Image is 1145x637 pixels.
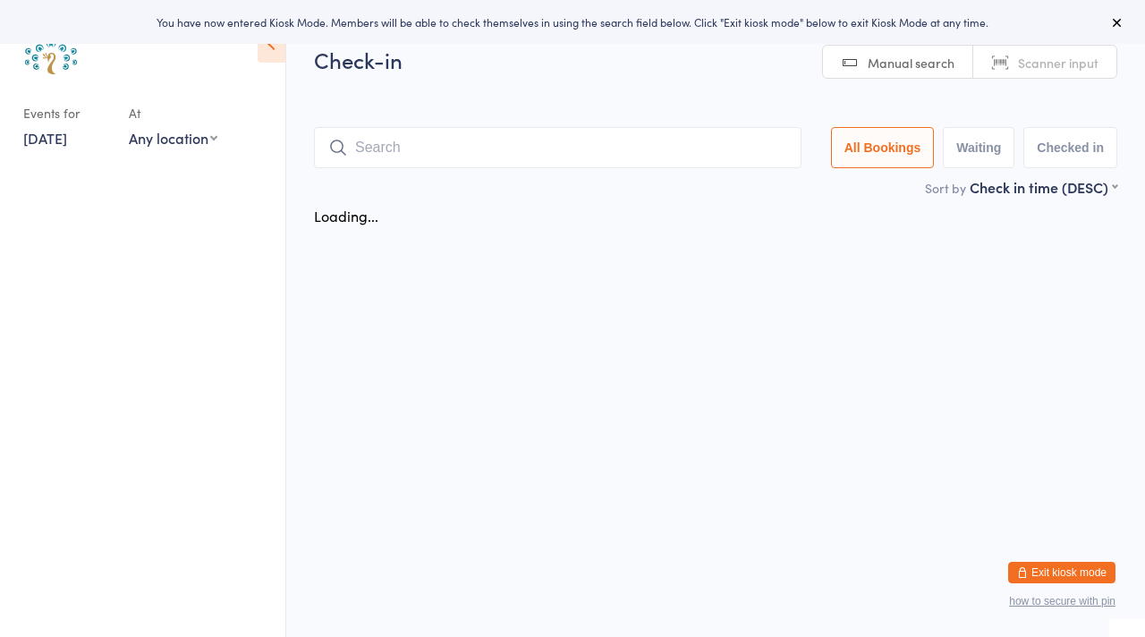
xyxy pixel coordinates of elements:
a: [DATE] [23,128,67,148]
div: Loading... [314,206,378,225]
input: Search [314,127,801,168]
div: Check in time (DESC) [970,177,1117,197]
button: All Bookings [831,127,935,168]
div: Events for [23,98,111,128]
span: Scanner input [1018,54,1098,72]
img: Australian School of Meditation & Yoga [18,13,85,81]
button: Waiting [943,127,1014,168]
h2: Check-in [314,45,1117,74]
label: Sort by [925,179,966,197]
div: You have now entered Kiosk Mode. Members will be able to check themselves in using the search fie... [29,14,1116,30]
div: Any location [129,128,217,148]
div: At [129,98,217,128]
span: Manual search [868,54,954,72]
button: Exit kiosk mode [1008,562,1115,583]
button: how to secure with pin [1009,595,1115,607]
button: Checked in [1023,127,1117,168]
